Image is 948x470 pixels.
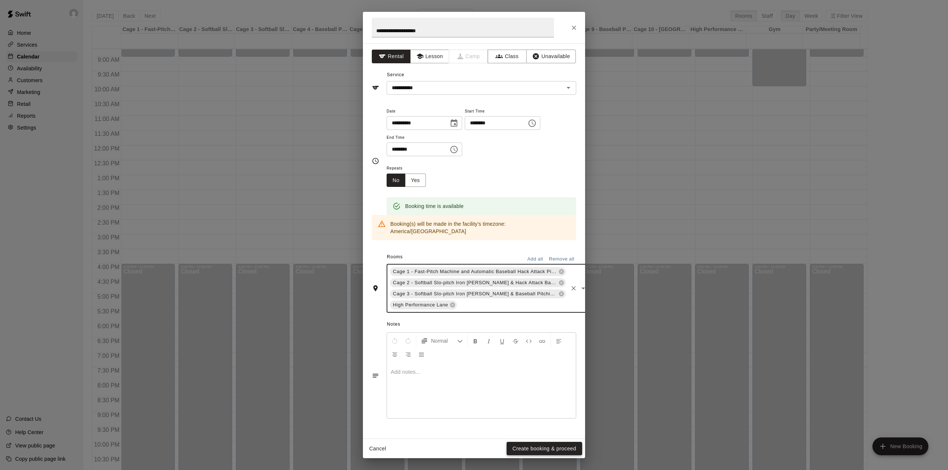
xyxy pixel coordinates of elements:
[387,319,576,330] span: Notes
[405,174,426,187] button: Yes
[553,334,565,348] button: Left Align
[390,279,560,286] span: Cage 2 - Softball Slo-pitch Iron [PERSON_NAME] & Hack Attack Baseball Pitching Machine
[387,72,404,77] span: Service
[390,289,566,298] div: Cage 3 - Softball Slo-pitch Iron [PERSON_NAME] & Baseball Pitching Machine
[387,174,405,187] button: No
[418,334,466,348] button: Formatting Options
[387,133,462,143] span: End Time
[447,116,461,131] button: Choose date, selected date is Oct 26, 2025
[536,334,548,348] button: Insert Link
[390,268,560,275] span: Cage 1 - Fast-Pitch Machine and Automatic Baseball Hack Attack Pitching Machine
[390,290,560,298] span: Cage 3 - Softball Slo-pitch Iron [PERSON_NAME] & Baseball Pitching Machine
[388,334,401,348] button: Undo
[465,107,540,117] span: Start Time
[387,107,462,117] span: Date
[390,217,570,238] div: Booking(s) will be made in the facility's timezone: America/[GEOGRAPHIC_DATA]
[488,50,527,63] button: Class
[390,278,566,287] div: Cage 2 - Softball Slo-pitch Iron [PERSON_NAME] & Hack Attack Baseball Pitching Machine
[388,348,401,361] button: Center Align
[390,267,566,276] div: Cage 1 - Fast-Pitch Machine and Automatic Baseball Hack Attack Pitching Machine
[496,334,508,348] button: Format Underline
[390,301,451,309] span: High Performance Lane
[410,50,449,63] button: Lesson
[568,283,579,293] button: Clear
[366,442,390,456] button: Cancel
[447,142,461,157] button: Choose time, selected time is 11:30 AM
[387,174,426,187] div: outlined button group
[523,334,535,348] button: Insert Code
[431,337,457,345] span: Normal
[390,301,457,309] div: High Performance Lane
[563,83,574,93] button: Open
[483,334,495,348] button: Format Italics
[509,334,522,348] button: Format Strikethrough
[372,50,411,63] button: Rental
[567,21,581,34] button: Close
[372,285,379,292] svg: Rooms
[449,50,488,63] span: Camps can only be created in the Services page
[372,372,379,379] svg: Notes
[415,348,428,361] button: Justify Align
[525,116,540,131] button: Choose time, selected time is 10:30 AM
[526,50,576,63] button: Unavailable
[469,334,482,348] button: Format Bold
[402,348,414,361] button: Right Align
[387,254,403,259] span: Rooms
[578,283,588,293] button: Open
[405,199,464,213] div: Booking time is available
[523,254,547,265] button: Add all
[387,164,432,174] span: Repeats
[547,254,576,265] button: Remove all
[507,442,582,456] button: Create booking & proceed
[372,84,379,91] svg: Service
[402,334,414,348] button: Redo
[372,157,379,165] svg: Timing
